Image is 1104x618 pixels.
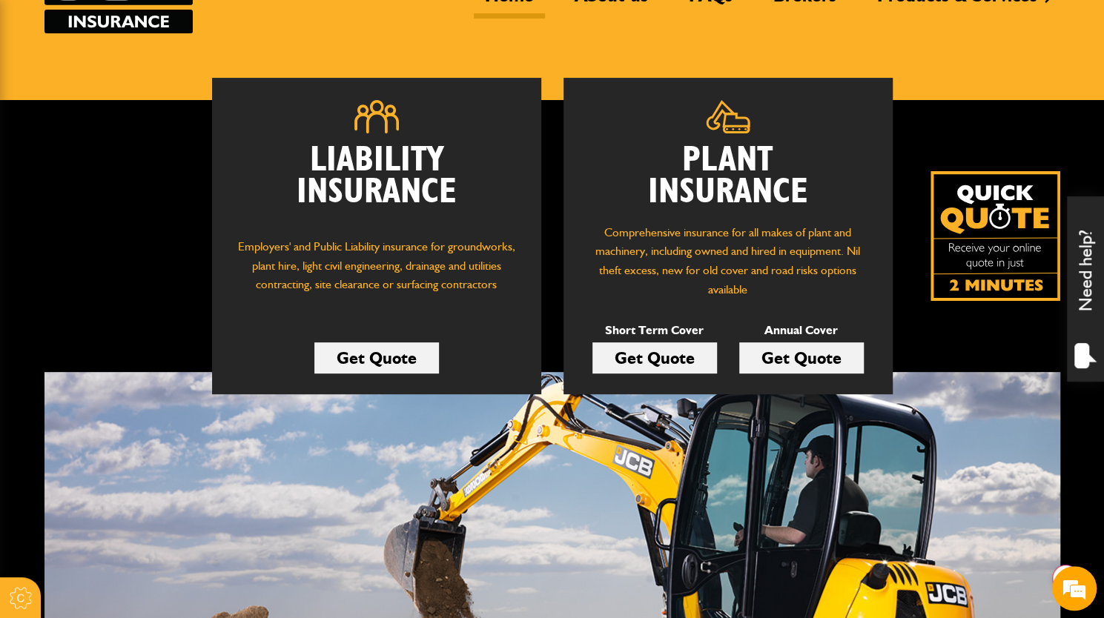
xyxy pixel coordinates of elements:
img: Quick Quote [931,171,1060,301]
div: Need help? [1067,196,1104,382]
h2: Plant Insurance [586,144,870,208]
a: Get Quote [314,342,439,373]
p: Short Term Cover [592,321,717,340]
a: Get your insurance quote isn just 2-minutes [931,171,1060,301]
p: Annual Cover [739,321,864,340]
h2: Liability Insurance [234,144,519,223]
a: Get Quote [739,342,864,373]
a: Get Quote [592,342,717,373]
p: Employers' and Public Liability insurance for groundworks, plant hire, light civil engineering, d... [234,237,519,308]
p: Comprehensive insurance for all makes of plant and machinery, including owned and hired in equipm... [586,223,870,299]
